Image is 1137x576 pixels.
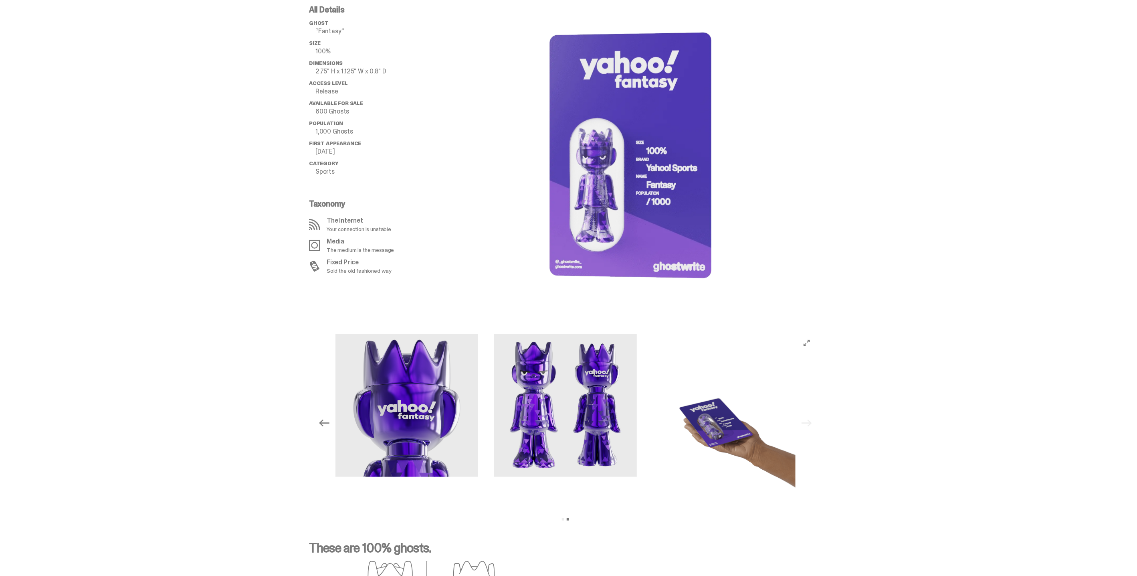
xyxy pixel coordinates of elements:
span: Access Level [309,80,348,87]
img: Yahoo-MG-6.png [494,334,637,477]
img: Yahoo-HG---8.png [653,334,796,513]
span: Category [309,160,338,167]
p: 2.75" H x 1.125" W x 0.8" D [315,68,437,75]
p: These are 100% ghosts. [309,542,822,561]
span: Dimensions [309,60,343,67]
p: 100% [315,48,437,55]
p: [DATE] [315,148,437,155]
p: All Details [309,6,437,14]
span: Population [309,120,343,127]
p: Sold the old fashioned way [327,268,392,274]
button: View full-screen [802,338,812,348]
p: Sports [315,168,437,175]
span: First Appearance [309,140,361,147]
p: Release [315,88,437,95]
p: “Fantasy” [315,28,437,34]
p: Fixed Price [327,259,392,266]
button: View slide 1 [562,518,564,521]
button: View slide 2 [567,518,569,521]
img: Yahoo-MG-4.png [335,334,478,477]
span: Size [309,40,321,47]
p: 1,000 Ghosts [315,128,437,135]
p: The Internet [327,217,391,224]
p: Media [327,238,394,245]
p: Your connection is unstable [327,226,391,232]
p: 600 Ghosts [315,108,437,115]
span: ghost [309,20,329,26]
p: Taxonomy [309,200,432,208]
button: Previous [315,414,333,432]
span: Available for Sale [309,100,363,107]
p: The medium is the message [327,247,394,253]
